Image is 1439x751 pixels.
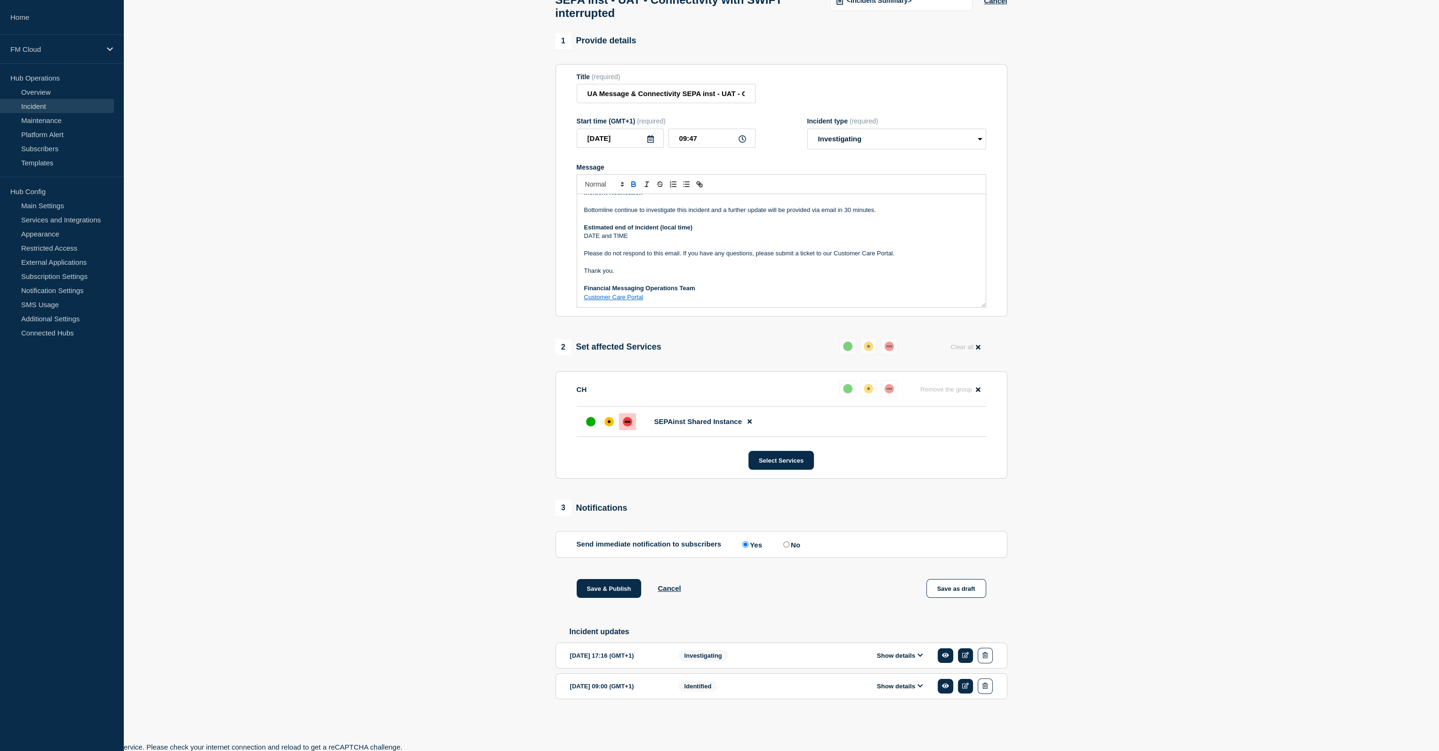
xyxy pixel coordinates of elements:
[577,385,587,393] p: CH
[637,117,666,125] span: (required)
[781,540,800,549] label: No
[783,541,789,547] input: No
[577,163,986,171] div: Message
[680,179,693,190] button: Toggle bulleted list
[577,73,756,81] div: Title
[570,648,664,663] div: [DATE] 17:16 (GMT+1)
[604,417,614,426] div: affected
[839,338,856,355] button: up
[640,179,653,190] button: Toggle italic text
[678,681,718,692] span: Identified
[740,540,762,549] label: Yes
[884,342,894,351] div: down
[623,417,632,426] div: down
[581,179,627,190] span: Font size
[667,179,680,190] button: Toggle ordered list
[584,232,979,240] p: DATE and TIME
[945,338,986,356] button: Clear all
[584,206,979,214] p: Bottomline continue to investigate this incident and a further update will be provided via email ...
[653,179,667,190] button: Toggle strikethrough text
[748,451,814,470] button: Select Services
[584,249,979,258] p: Please do not respond to this email. If you have any questions, please submit a ticket to our Cus...
[592,73,620,81] span: (required)
[577,540,722,549] p: Send immediate notification to subscribers
[807,117,986,125] div: Incident type
[584,267,979,275] p: Thank you.
[843,342,852,351] div: up
[926,579,986,598] button: Save as draft
[577,129,664,148] input: YYYY-MM-DD
[577,117,756,125] div: Start time (GMT+1)
[577,540,986,549] div: Send immediate notification to subscribers
[555,339,571,355] span: 2
[658,584,681,592] button: Cancel
[864,384,873,393] div: affected
[881,380,898,397] button: down
[860,380,877,397] button: affected
[654,417,742,425] span: SEPAinst Shared Instance
[860,338,877,355] button: affected
[577,84,756,103] input: Title
[839,380,856,397] button: up
[874,652,926,660] button: Show details
[627,179,640,190] button: Toggle bold text
[555,33,571,49] span: 1
[555,33,636,49] div: Provide details
[555,500,627,516] div: Notifications
[577,579,642,598] button: Save & Publish
[850,117,878,125] span: (required)
[668,129,756,148] input: HH:MM
[10,45,101,53] p: FM Cloud
[884,384,894,393] div: down
[555,500,571,516] span: 3
[807,129,986,149] select: Incident type
[584,294,643,301] a: Customer Care Portal
[693,179,706,190] button: Toggle link
[584,224,692,231] strong: Estimated end of incident (local time)
[915,380,986,399] button: Remove the group
[584,285,695,292] strong: Financial Messaging Operations Team
[678,650,728,661] span: Investigating
[570,678,664,694] div: [DATE] 09:00 (GMT+1)
[586,417,595,426] div: up
[864,342,873,351] div: affected
[742,541,748,547] input: Yes
[555,339,661,355] div: Set affected Services
[843,384,852,393] div: up
[570,628,1007,636] h2: Incident updates
[874,682,926,690] button: Show details
[920,386,972,393] span: Remove the group
[577,194,986,307] div: Message
[881,338,898,355] button: down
